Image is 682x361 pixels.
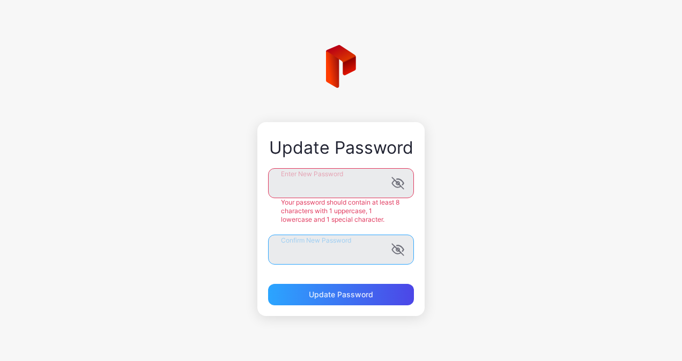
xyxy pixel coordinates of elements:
[268,138,414,157] div: Update Password
[268,198,414,224] div: Your password should contain at least 8 characters with 1 uppercase, 1 lowercase and 1 special ch...
[268,284,414,305] button: Update Password
[268,168,414,198] input: Enter New Password
[391,177,404,190] button: Enter New Password
[268,235,414,265] input: Confirm New Password
[391,243,404,256] button: Confirm New Password
[309,290,373,299] div: Update Password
